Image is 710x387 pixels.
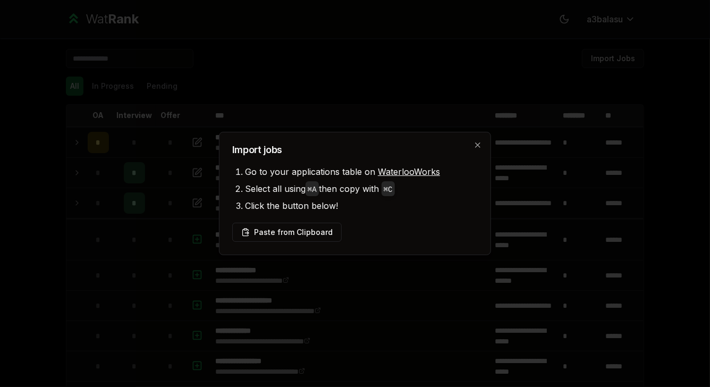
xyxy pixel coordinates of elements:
[245,180,478,197] li: Select all using then copy with
[245,197,478,214] li: Click the button below!
[308,186,317,194] code: ⌘ A
[384,186,393,194] code: ⌘ C
[232,223,342,242] button: Paste from Clipboard
[245,163,478,180] li: Go to your applications table on
[232,145,478,155] h2: Import jobs
[378,166,440,177] a: WaterlooWorks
